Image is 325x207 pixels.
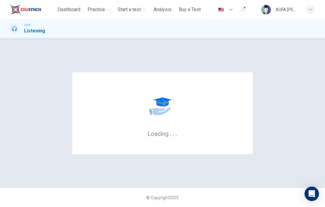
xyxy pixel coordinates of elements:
[55,4,83,15] button: Dashboard
[146,195,179,200] span: © Copyright 2025
[176,4,203,15] button: Buy a Test
[115,4,149,15] button: Start a test
[169,128,172,138] h6: .
[172,128,175,138] h6: .
[147,130,178,137] h6: Loading
[118,6,141,13] span: Start a test
[261,5,271,14] img: Profile picture
[57,6,80,13] span: Dashboard
[24,27,45,34] h1: Listening
[10,4,41,16] img: ELTC logo
[10,4,55,16] a: ELTC logo
[153,6,172,13] span: Analysis
[85,4,113,15] button: Practice
[24,23,30,27] span: CEFR
[151,4,174,15] button: Analysis
[276,6,299,13] div: AUFA [PERSON_NAME]
[175,128,178,138] h6: .
[179,6,201,13] span: Buy a Test
[305,187,319,201] div: Open Intercom Messenger
[217,7,225,12] img: en
[88,6,105,13] span: Practice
